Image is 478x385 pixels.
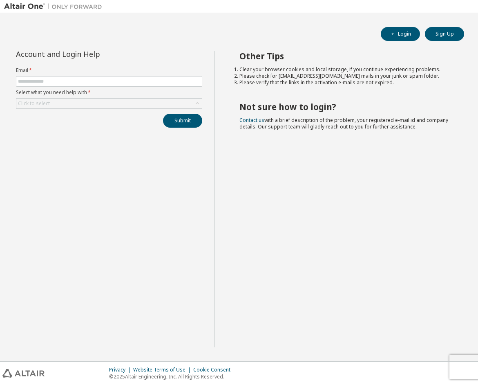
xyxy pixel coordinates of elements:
span: with a brief description of the problem, your registered e-mail id and company details. Our suppo... [239,117,448,130]
div: Privacy [109,367,133,373]
a: Contact us [239,117,264,124]
label: Email [16,67,202,74]
button: Login [381,27,420,41]
div: Website Terms of Use [133,367,193,373]
h2: Not sure how to login? [239,101,450,112]
img: altair_logo.svg [2,369,45,378]
li: Clear your browser cookies and local storage, if you continue experiencing problems. [239,66,450,73]
img: Altair One [4,2,106,11]
label: Select what you need help with [16,89,202,96]
button: Sign Up [425,27,464,41]
div: Click to select [16,99,202,108]
p: © 2025 Altair Engineering, Inc. All Rights Reserved. [109,373,235,380]
li: Please check for [EMAIL_ADDRESS][DOMAIN_NAME] mails in your junk or spam folder. [239,73,450,79]
button: Submit [163,114,202,128]
li: Please verify that the links in the activation e-mails are not expired. [239,79,450,86]
h2: Other Tips [239,51,450,61]
div: Click to select [18,100,50,107]
div: Account and Login Help [16,51,165,57]
div: Cookie Consent [193,367,235,373]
